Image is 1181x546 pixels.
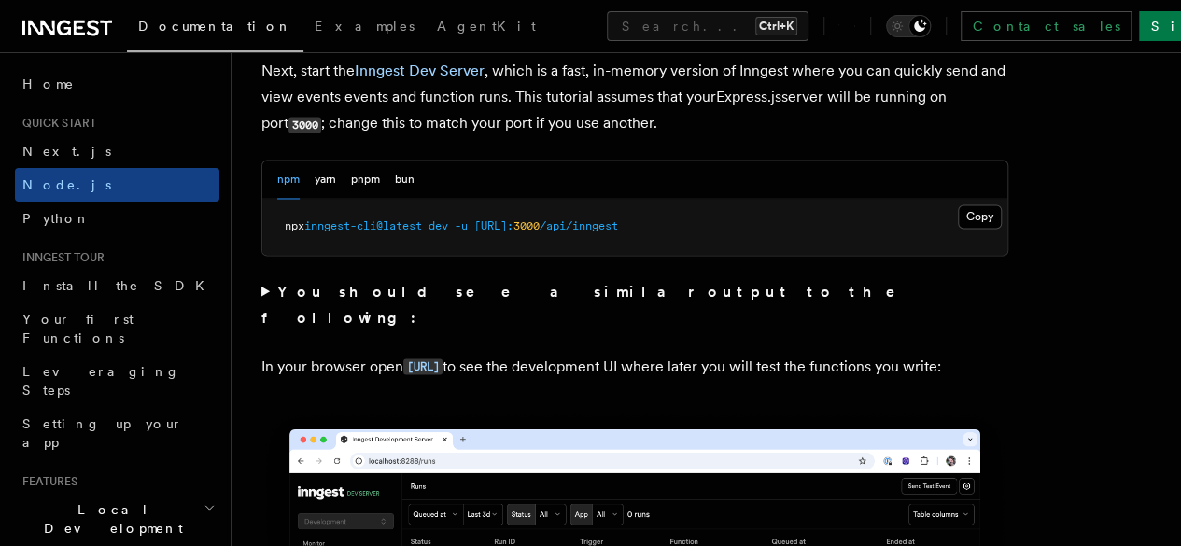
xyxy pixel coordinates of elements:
[395,161,415,199] button: bun
[403,358,443,374] code: [URL]
[15,355,219,407] a: Leveraging Steps
[755,17,797,35] kbd: Ctrl+K
[277,161,300,199] button: npm
[304,219,422,232] span: inngest-cli@latest
[437,19,536,34] span: AgentKit
[22,278,216,293] span: Install the SDK
[886,15,931,37] button: Toggle dark mode
[958,204,1002,229] button: Copy
[315,19,415,34] span: Examples
[15,202,219,235] a: Python
[15,500,204,538] span: Local Development
[426,6,547,50] a: AgentKit
[961,11,1132,41] a: Contact sales
[15,493,219,545] button: Local Development
[15,474,77,489] span: Features
[22,144,111,159] span: Next.js
[127,6,303,52] a: Documentation
[22,177,111,192] span: Node.js
[15,269,219,302] a: Install the SDK
[351,161,380,199] button: pnpm
[15,302,219,355] a: Your first Functions
[15,134,219,168] a: Next.js
[303,6,426,50] a: Examples
[15,67,219,101] a: Home
[403,357,443,374] a: [URL]
[355,62,485,79] a: Inngest Dev Server
[288,117,321,133] code: 3000
[315,161,336,199] button: yarn
[15,116,96,131] span: Quick start
[15,168,219,202] a: Node.js
[15,407,219,459] a: Setting up your app
[474,219,513,232] span: [URL]:
[22,211,91,226] span: Python
[261,58,1008,137] p: Next, start the , which is a fast, in-memory version of Inngest where you can quickly send and vi...
[15,250,105,265] span: Inngest tour
[22,416,183,450] span: Setting up your app
[607,11,808,41] button: Search...Ctrl+K
[540,219,618,232] span: /api/inngest
[22,364,180,398] span: Leveraging Steps
[261,278,1008,330] summary: You should see a similar output to the following:
[429,219,448,232] span: dev
[22,75,75,93] span: Home
[513,219,540,232] span: 3000
[22,312,134,345] span: Your first Functions
[261,282,921,326] strong: You should see a similar output to the following:
[261,353,1008,380] p: In your browser open to see the development UI where later you will test the functions you write:
[455,219,468,232] span: -u
[138,19,292,34] span: Documentation
[285,219,304,232] span: npx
